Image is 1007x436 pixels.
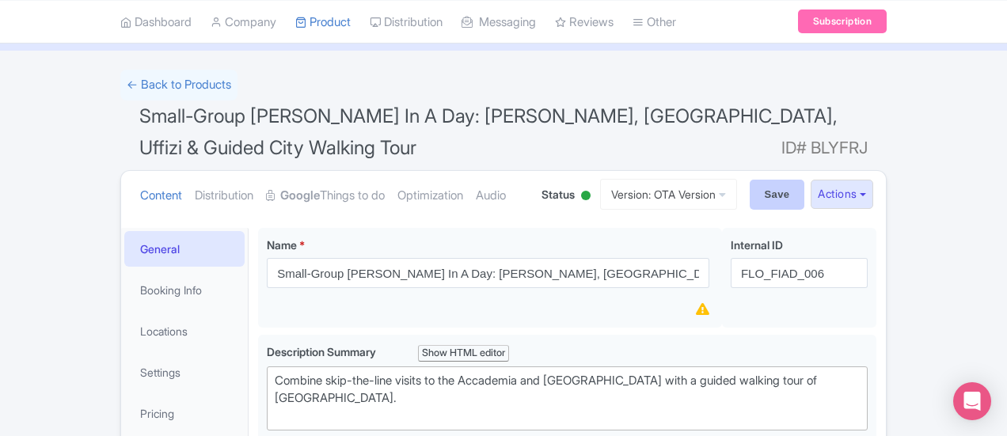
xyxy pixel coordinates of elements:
span: Small-Group [PERSON_NAME] In A Day: [PERSON_NAME], [GEOGRAPHIC_DATA], Uffizi & Guided City Walkin... [139,104,838,159]
a: General [124,231,245,267]
div: Combine skip-the-line visits to the Accademia and [GEOGRAPHIC_DATA] with a guided walking tour of... [275,372,860,426]
input: Save [750,180,805,210]
span: Description Summary [267,345,378,358]
a: Subscription [798,9,887,33]
div: Show HTML editor [418,345,509,362]
span: Internal ID [731,238,783,252]
a: Version: OTA Version [600,179,737,210]
a: Optimization [397,171,463,221]
a: Locations [124,313,245,349]
span: Status [541,186,575,203]
span: Name [267,238,297,252]
strong: Google [280,187,320,205]
a: ← Back to Products [120,70,237,100]
a: Booking Info [124,272,245,308]
button: Actions [811,180,873,209]
div: Open Intercom Messenger [953,382,991,420]
div: Active [578,184,594,209]
a: Distribution [195,171,253,221]
span: ID# BLYFRJ [781,132,868,164]
a: GoogleThings to do [266,171,385,221]
a: Settings [124,354,245,390]
a: Content [140,171,182,221]
a: Audio [476,171,506,221]
a: Pricing [124,396,245,431]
